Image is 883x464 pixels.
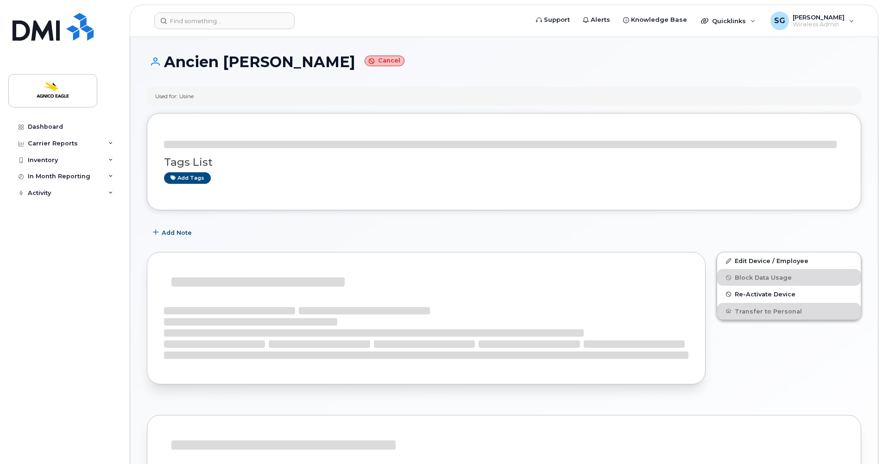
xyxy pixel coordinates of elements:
a: Edit Device / Employee [717,252,861,269]
button: Transfer to Personal [717,303,861,320]
button: Block Data Usage [717,269,861,286]
span: Add Note [162,228,192,237]
button: Re-Activate Device [717,286,861,302]
small: Cancel [365,56,404,66]
h1: Ancien [PERSON_NAME] [147,54,861,70]
button: Add Note [147,224,200,241]
div: Used for: Usine [155,92,194,100]
span: Re-Activate Device [735,291,795,298]
a: Add tags [164,172,211,184]
h3: Tags List [164,157,844,168]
